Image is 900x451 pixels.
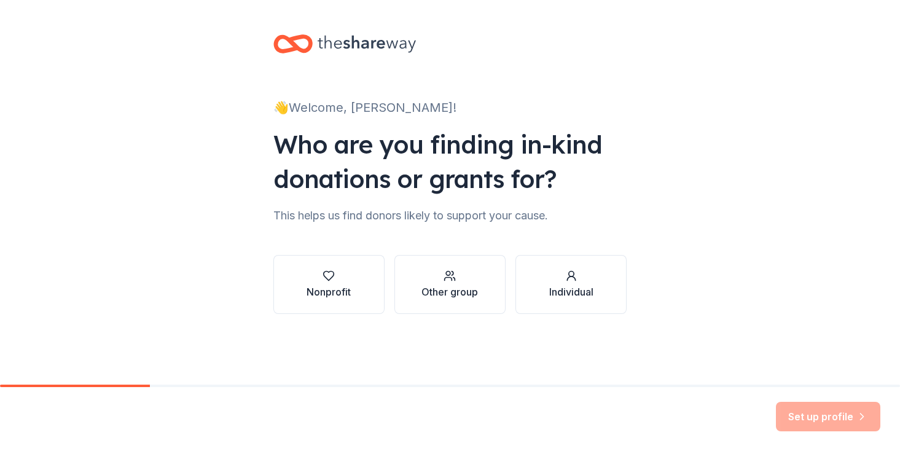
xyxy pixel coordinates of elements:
div: This helps us find donors likely to support your cause. [273,206,627,225]
button: Other group [394,255,506,314]
button: Individual [515,255,627,314]
div: Individual [549,284,593,299]
div: Nonprofit [307,284,351,299]
button: Nonprofit [273,255,385,314]
div: Other group [421,284,478,299]
div: 👋 Welcome, [PERSON_NAME]! [273,98,627,117]
div: Who are you finding in-kind donations or grants for? [273,127,627,196]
